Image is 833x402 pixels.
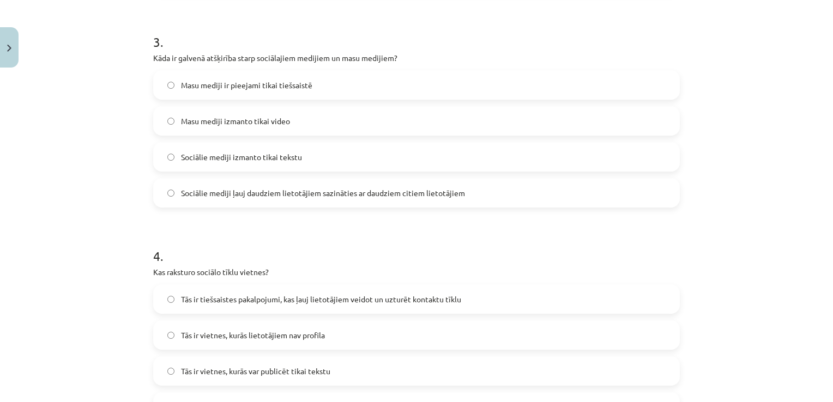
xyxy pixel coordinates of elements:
p: Kas raksturo sociālo tīklu vietnes? [153,266,680,278]
span: Tās ir vietnes, kurās var publicēt tikai tekstu [181,366,330,377]
span: Masu mediji ir pieejami tikai tiešsaistē [181,80,312,91]
span: Tās ir vietnes, kurās lietotājiem nav profila [181,330,325,341]
input: Tās ir vietnes, kurās lietotājiem nav profila [167,332,174,339]
h1: 4 . [153,229,680,263]
span: Masu mediji izmanto tikai video [181,115,290,127]
p: Kāda ir galvenā atšķirība starp sociālajiem medijiem un masu medijiem? [153,52,680,64]
span: Tās ir tiešsaistes pakalpojumi, kas ļauj lietotājiem veidot un uzturēt kontaktu tīklu [181,294,461,305]
input: Tās ir vietnes, kurās var publicēt tikai tekstu [167,368,174,375]
img: icon-close-lesson-0947bae3869378f0d4975bcd49f059093ad1ed9edebbc8119c70593378902aed.svg [7,45,11,52]
input: Sociālie mediji izmanto tikai tekstu [167,154,174,161]
span: Sociālie mediji izmanto tikai tekstu [181,151,302,163]
input: Masu mediji ir pieejami tikai tiešsaistē [167,82,174,89]
span: Sociālie mediji ļauj daudziem lietotājiem sazināties ar daudziem citiem lietotājiem [181,187,465,199]
input: Tās ir tiešsaistes pakalpojumi, kas ļauj lietotājiem veidot un uzturēt kontaktu tīklu [167,296,174,303]
h1: 3 . [153,15,680,49]
input: Sociālie mediji ļauj daudziem lietotājiem sazināties ar daudziem citiem lietotājiem [167,190,174,197]
input: Masu mediji izmanto tikai video [167,118,174,125]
